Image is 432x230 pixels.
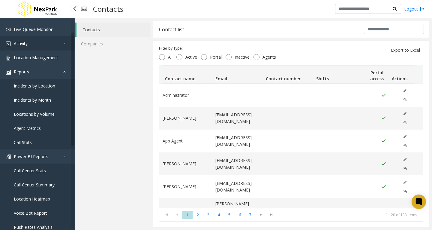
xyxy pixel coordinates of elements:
img: Portal Access Active [381,161,386,166]
td: [PERSON_NAME] [159,107,212,130]
button: Edit (disabled) [400,155,410,164]
td: [PERSON_NAME] [159,198,212,230]
input: Agents [253,54,259,60]
a: Logout [404,6,424,12]
button: Edit (disabled) [400,205,410,214]
td: App Agent [159,130,212,152]
span: Incidents by Month [14,97,51,103]
span: Page 1 [182,211,193,219]
span: Go to the last page [267,212,275,217]
img: 'icon' [6,155,11,159]
span: Active [182,54,200,60]
img: Portal Access Active [381,93,386,98]
input: Portal [201,54,207,60]
span: Call Stats [14,140,32,145]
td: [PERSON_NAME][EMAIL_ADDRESS][PERSON_NAME][DOMAIN_NAME] [212,198,265,230]
button: Edit (disabled) [400,86,410,95]
img: Portal Access Active [381,116,386,121]
span: Portal [207,54,225,60]
h3: Contacts [90,2,126,16]
button: Edit Portal Access (disabled) [400,187,410,196]
img: Portal Access Active [381,139,386,143]
span: Page 4 [214,211,224,219]
span: All [165,54,175,60]
th: Portal access [364,66,389,84]
div: Contact list [159,26,184,33]
img: 'icon' [6,70,11,75]
img: 'icon' [6,27,11,32]
th: Email [213,66,263,84]
a: Companies [75,37,150,51]
span: Locations by Volume [14,111,55,117]
span: Go to the next page [257,212,265,217]
span: Incidents by Location [14,83,55,89]
button: Edit Portal Access (disabled) [400,118,410,127]
button: Edit (disabled) [400,178,410,187]
button: Edit (disabled) [400,109,410,118]
span: Activity [14,41,28,46]
span: Page 6 [235,211,245,219]
span: Power BI Reports [14,154,48,159]
div: Data table [159,65,423,208]
button: Edit Portal Access (disabled) [400,95,410,104]
a: Contacts [76,23,150,37]
input: Inactive [226,54,232,60]
span: Location Management [14,55,58,60]
span: Location Heatmap [14,196,50,202]
img: Portal Access Active [381,184,386,189]
img: pageIcon [81,2,87,16]
span: Push Rates Analysis [14,224,52,230]
th: Contact number [263,66,314,84]
span: Page 5 [224,211,235,219]
span: Agent Metrics [14,125,41,131]
input: Active [176,54,182,60]
td: [EMAIL_ADDRESS][DOMAIN_NAME] [212,107,265,130]
span: Page 7 [245,211,256,219]
span: Agents [259,54,279,60]
span: Go to the last page [266,210,277,219]
button: Edit Portal Access (disabled) [400,164,410,173]
td: [EMAIL_ADDRESS][DOMAIN_NAME] [212,130,265,152]
th: Actions [389,66,415,84]
input: All [159,54,165,60]
td: Administrator [159,84,212,107]
td: [PERSON_NAME] [159,175,212,198]
span: Go to the next page [256,210,266,219]
td: [EMAIL_ADDRESS][DOMAIN_NAME] [212,175,265,198]
img: 'icon' [6,41,11,46]
button: Export to Excel [387,45,424,55]
img: 'icon' [6,56,11,60]
span: Call Center Stats [14,168,46,173]
span: Inactive [232,54,253,60]
th: Shifts [314,66,364,84]
img: logout [420,6,424,12]
button: Edit Portal Access (disabled) [400,141,410,150]
span: Call Center Summary [14,182,55,188]
div: Filter by Type: [159,46,279,51]
span: Live Queue Monitor [14,26,52,32]
span: Page 2 [193,211,203,219]
span: Reports [14,69,29,75]
span: Page 3 [203,211,214,219]
span: Voice Bot Report [14,210,47,216]
td: [EMAIL_ADDRESS][DOMAIN_NAME] [212,152,265,175]
kendo-pager-info: 1 - 20 of 133 items [280,212,417,217]
button: Edit (disabled) [400,132,410,141]
td: [PERSON_NAME] [159,152,212,175]
th: Contact name [163,66,213,84]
